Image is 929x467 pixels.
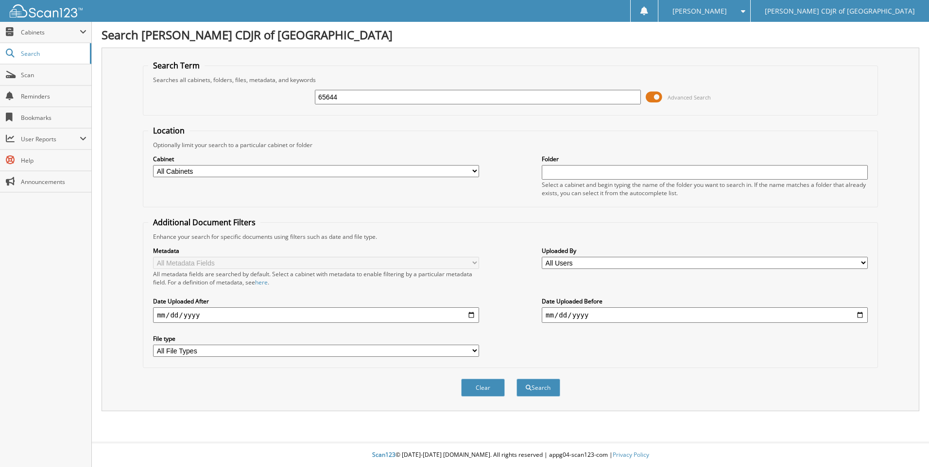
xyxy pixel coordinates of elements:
[672,8,727,14] span: [PERSON_NAME]
[148,76,873,84] div: Searches all cabinets, folders, files, metadata, and keywords
[542,297,868,305] label: Date Uploaded Before
[21,135,80,143] span: User Reports
[21,50,85,58] span: Search
[153,155,479,163] label: Cabinet
[542,247,868,255] label: Uploaded By
[21,92,86,100] span: Reminders
[153,334,479,343] label: File type
[10,4,83,17] img: scan123-logo-white.svg
[21,71,86,79] span: Scan
[516,379,560,397] button: Search
[148,233,873,241] div: Enhance your search for specific documents using filters such as date and file type.
[461,379,505,397] button: Clear
[765,8,915,14] span: [PERSON_NAME] CDJR of [GEOGRAPHIC_DATA]
[148,60,205,71] legend: Search Term
[542,155,868,163] label: Folder
[102,27,919,43] h1: Search [PERSON_NAME] CDJR of [GEOGRAPHIC_DATA]
[153,297,479,305] label: Date Uploaded After
[372,450,396,459] span: Scan123
[148,141,873,149] div: Optionally limit your search to a particular cabinet or folder
[148,125,189,136] legend: Location
[542,181,868,197] div: Select a cabinet and begin typing the name of the folder you want to search in. If the name match...
[21,28,80,36] span: Cabinets
[668,94,711,101] span: Advanced Search
[153,247,479,255] label: Metadata
[153,270,479,286] div: All metadata fields are searched by default. Select a cabinet with metadata to enable filtering b...
[153,307,479,323] input: start
[21,178,86,186] span: Announcements
[880,420,929,467] iframe: Chat Widget
[613,450,649,459] a: Privacy Policy
[148,217,260,228] legend: Additional Document Filters
[255,278,268,286] a: here
[21,114,86,122] span: Bookmarks
[542,307,868,323] input: end
[92,443,929,467] div: © [DATE]-[DATE] [DOMAIN_NAME]. All rights reserved | appg04-scan123-com |
[21,156,86,165] span: Help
